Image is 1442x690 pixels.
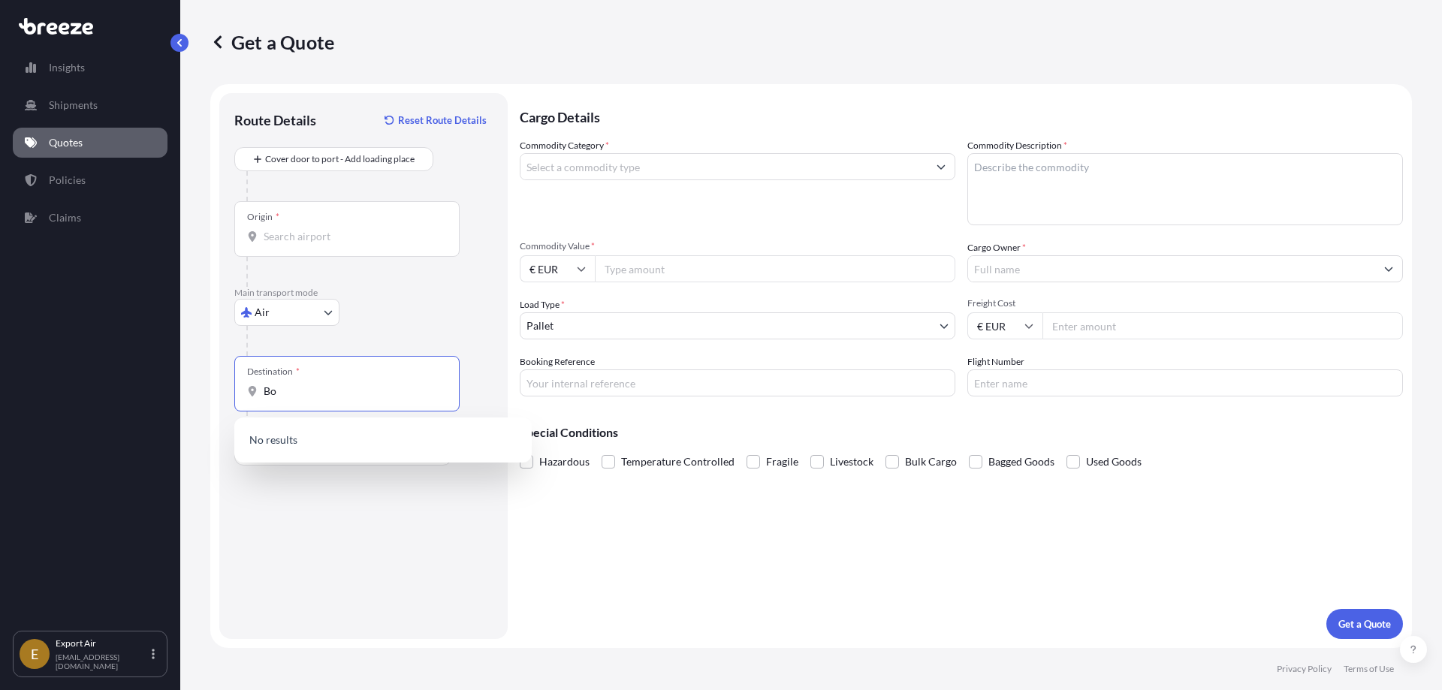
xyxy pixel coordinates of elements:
[264,229,441,244] input: Origin
[1344,663,1394,675] p: Terms of Use
[31,646,38,661] span: E
[398,113,487,128] p: Reset Route Details
[967,138,1067,153] label: Commodity Description
[766,450,798,473] span: Fragile
[520,153,928,180] input: Select a commodity type
[49,98,98,113] p: Shipments
[520,354,595,369] label: Booking Reference
[1086,450,1142,473] span: Used Goods
[247,211,279,223] div: Origin
[247,366,300,378] div: Destination
[234,111,316,129] p: Route Details
[539,450,590,473] span: Hazardous
[968,255,1375,282] input: Full name
[520,297,565,312] span: Load Type
[520,138,609,153] label: Commodity Category
[595,255,955,282] input: Type amount
[520,369,955,396] input: Your internal reference
[830,450,873,473] span: Livestock
[234,417,532,463] div: Show suggestions
[1338,616,1391,631] p: Get a Quote
[526,318,554,333] span: Pallet
[988,450,1054,473] span: Bagged Goods
[240,423,526,456] p: No results
[49,173,86,188] p: Policies
[265,152,415,167] span: Cover door to port - Add loading place
[905,450,957,473] span: Bulk Cargo
[255,305,270,320] span: Air
[49,60,85,75] p: Insights
[520,240,955,252] span: Commodity Value
[56,637,149,649] p: Export Air
[967,369,1403,396] input: Enter name
[1375,255,1402,282] button: Show suggestions
[520,93,1403,138] p: Cargo Details
[967,297,1403,309] span: Freight Cost
[967,240,1026,255] label: Cargo Owner
[234,299,339,326] button: Select transport
[56,652,149,670] p: [EMAIL_ADDRESS][DOMAIN_NAME]
[1277,663,1332,675] p: Privacy Policy
[210,30,334,54] p: Get a Quote
[264,384,441,399] input: Destination
[967,354,1024,369] label: Flight Number
[49,135,83,150] p: Quotes
[49,210,81,225] p: Claims
[520,426,1403,438] p: Special Conditions
[621,450,735,473] span: Temperature Controlled
[234,287,493,299] p: Main transport mode
[928,153,955,180] button: Show suggestions
[1042,312,1403,339] input: Enter amount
